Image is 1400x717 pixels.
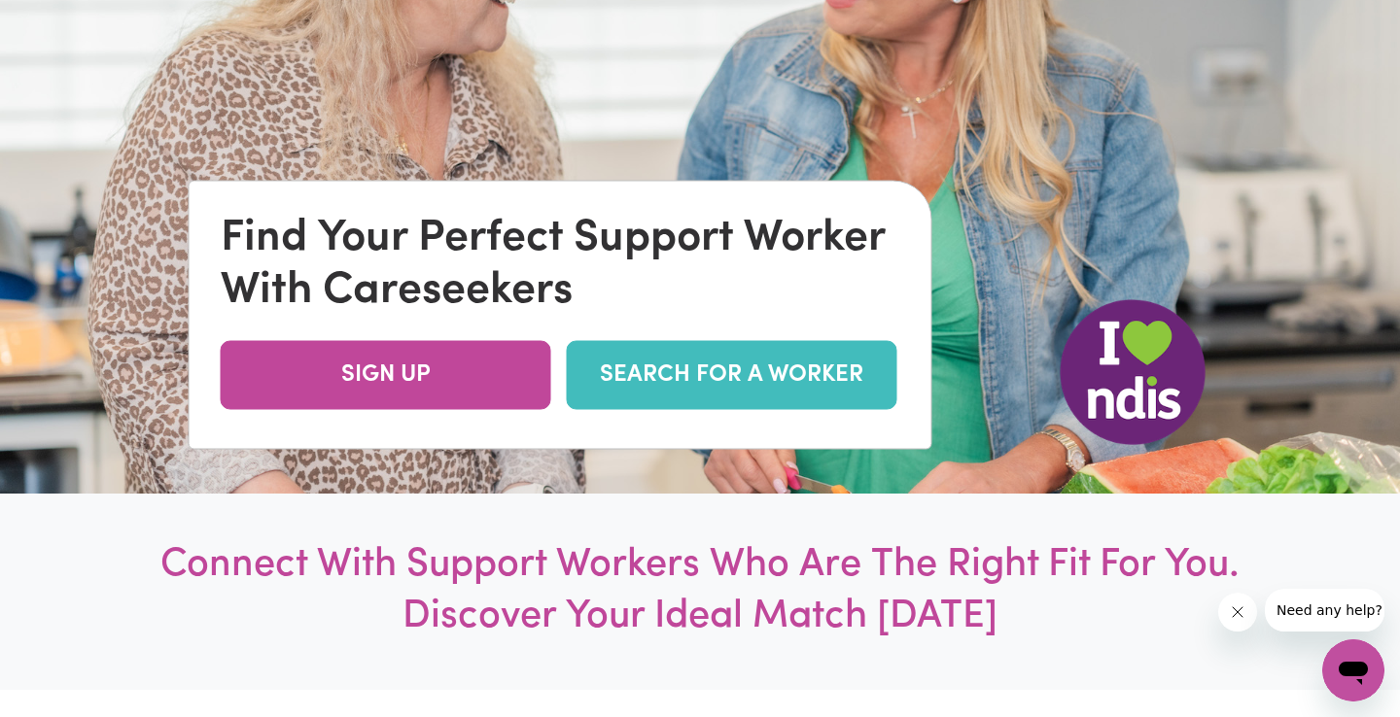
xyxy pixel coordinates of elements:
[567,340,897,409] a: SEARCH FOR A WORKER
[1265,589,1384,632] iframe: Message from company
[1060,299,1206,445] img: NDIS Logo
[1322,639,1384,701] iframe: Button to launch messaging window
[221,212,900,317] div: Find Your Perfect Support Worker With Careseekers
[221,340,551,409] a: SIGN UP
[1218,593,1257,632] iframe: Close message
[122,540,1277,643] h1: Connect With Support Workers Who Are The Right Fit For You. Discover Your Ideal Match [DATE]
